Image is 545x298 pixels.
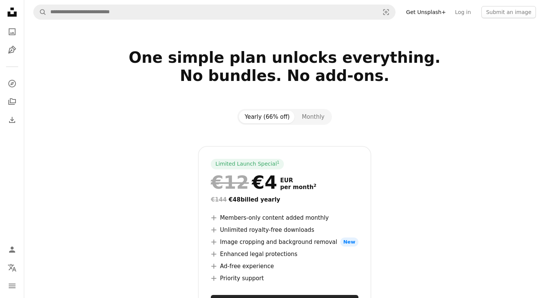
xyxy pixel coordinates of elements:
[211,172,249,192] span: €12
[5,76,20,91] a: Explore
[312,184,318,191] a: 2
[280,184,316,191] span: per month
[280,177,316,184] span: EUR
[313,183,316,188] sup: 2
[5,112,20,127] a: Download History
[211,159,284,169] div: Limited Launch Special
[5,278,20,293] button: Menu
[5,24,20,39] a: Photos
[211,196,227,203] span: €144
[239,110,296,123] button: Yearly (66% off)
[41,48,528,103] h2: One simple plan unlocks everything. No bundles. No add-ons.
[481,6,536,18] button: Submit an image
[33,5,396,20] form: Find visuals sitewide
[277,160,280,165] sup: 1
[34,5,47,19] button: Search Unsplash
[5,42,20,57] a: Illustrations
[402,6,450,18] a: Get Unsplash+
[5,242,20,257] a: Log in / Sign up
[5,94,20,109] a: Collections
[296,110,330,123] button: Monthly
[5,5,20,21] a: Home — Unsplash
[211,172,277,192] div: €4
[276,160,281,168] a: 1
[377,5,395,19] button: Visual search
[5,260,20,275] button: Language
[211,195,358,204] div: €48 billed yearly
[450,6,475,18] a: Log in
